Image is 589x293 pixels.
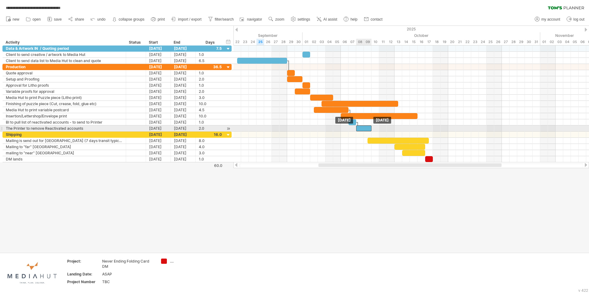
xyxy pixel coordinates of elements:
div: Landing Date: [67,271,101,277]
div: [DATE] [146,95,171,101]
div: [DATE] [146,52,171,57]
div: Monday, 13 October 2025 [395,39,402,45]
a: import / export [170,15,203,23]
div: 2.0 [199,89,222,94]
div: Wednesday, 8 October 2025 [356,39,364,45]
div: [DATE] [171,132,196,137]
div: Friday, 17 October 2025 [425,39,433,45]
div: Quote approval [6,70,123,76]
div: Saturday, 27 September 2025 [272,39,279,45]
div: October 2025 [302,32,540,39]
div: [DATE] [171,125,196,131]
div: Friday, 3 October 2025 [318,39,325,45]
div: [DATE] [171,138,196,144]
div: Variable proofs for approval [6,89,123,94]
div: 10.0 [199,113,222,119]
span: zoom [275,17,284,22]
div: Never Ending Folding Card DM [102,259,154,269]
span: settings [298,17,310,22]
a: collapse groups [110,15,146,23]
div: ASAP [102,271,154,277]
div: Insertion/Lettershop/Envelope print [6,113,123,119]
div: [DATE] [146,156,171,162]
div: 1.0 [199,70,222,76]
span: undo [97,17,106,22]
div: Mailing is send out for [GEOGRAPHIC_DATA] (7 days transit typically) [6,138,123,144]
div: BI to pull list of reactivated accounts - to send to Printer [6,119,123,125]
div: [DATE] [146,150,171,156]
div: Saturday, 25 October 2025 [487,39,494,45]
div: Client to send data list to Media Hut to clean and quote [6,58,123,64]
div: [DATE] [146,119,171,125]
div: [DATE] [171,156,196,162]
div: Saturday, 4 October 2025 [325,39,333,45]
div: [DATE] [171,150,196,156]
div: Data & Artwork IN / Quoting period [6,46,123,51]
div: [DATE] [171,107,196,113]
div: [DATE] [171,76,196,82]
div: scroll to activity [225,125,231,132]
div: The Printer to remove Reactivated accounts [6,125,123,131]
div: [DATE] [171,95,196,101]
div: mailing to "near" [GEOGRAPHIC_DATA] [6,150,123,156]
div: [DATE] [146,89,171,94]
div: 1.0 [199,52,222,57]
div: Sunday, 5 October 2025 [333,39,341,45]
span: print [158,17,165,22]
a: help [342,15,359,23]
div: Setup and Proofing [6,76,123,82]
div: 4.0 [199,144,222,150]
span: contact [371,17,383,22]
div: [DATE] [171,82,196,88]
div: Wednesday, 24 September 2025 [249,39,256,45]
div: v 422 [578,288,588,293]
div: Sunday, 19 October 2025 [441,39,448,45]
div: 3.0 [199,150,222,156]
div: Tuesday, 21 October 2025 [456,39,464,45]
div: Saturday, 11 October 2025 [379,39,387,45]
div: Tuesday, 23 September 2025 [241,39,249,45]
div: [DATE] [146,101,171,107]
div: [DATE] [146,132,171,137]
div: 1.0 [199,156,222,162]
div: [DATE] [171,113,196,119]
div: Tuesday, 28 October 2025 [510,39,517,45]
div: Wednesday, 1 October 2025 [302,39,310,45]
div: [DATE] [335,117,353,124]
div: [DATE] [146,113,171,119]
div: Media Hut to print Puzzle piece (Litho print) [6,95,123,101]
span: log out [573,17,584,22]
div: 1.0 [199,119,222,125]
div: Mailing to "far" [GEOGRAPHIC_DATA] [6,144,123,150]
div: Approval for Litho proofs [6,82,123,88]
div: Thursday, 9 October 2025 [364,39,371,45]
a: my account [533,15,562,23]
div: Wednesday, 15 October 2025 [410,39,418,45]
div: End [174,39,192,46]
a: filter/search [206,15,236,23]
div: Thursday, 6 November 2025 [579,39,586,45]
a: AI assist [315,15,339,23]
div: Wednesday, 29 October 2025 [517,39,525,45]
div: Thursday, 23 October 2025 [471,39,479,45]
span: help [350,17,357,22]
div: Project: [67,259,101,264]
div: 8.0 [199,138,222,144]
div: Wednesday, 22 October 2025 [464,39,471,45]
div: Monday, 29 September 2025 [287,39,295,45]
div: 4.5 [199,107,222,113]
div: [DATE] [146,70,171,76]
div: .... [170,259,203,264]
div: Wednesday, 5 November 2025 [571,39,579,45]
div: [DATE] [171,46,196,51]
div: Monday, 27 October 2025 [502,39,510,45]
div: Thursday, 25 September 2025 [256,39,264,45]
div: Sunday, 28 September 2025 [279,39,287,45]
div: Start [149,39,167,46]
span: save [54,17,62,22]
a: new [4,15,21,23]
span: my account [541,17,560,22]
a: settings [289,15,312,23]
span: new [13,17,19,22]
div: TBC [102,279,154,284]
